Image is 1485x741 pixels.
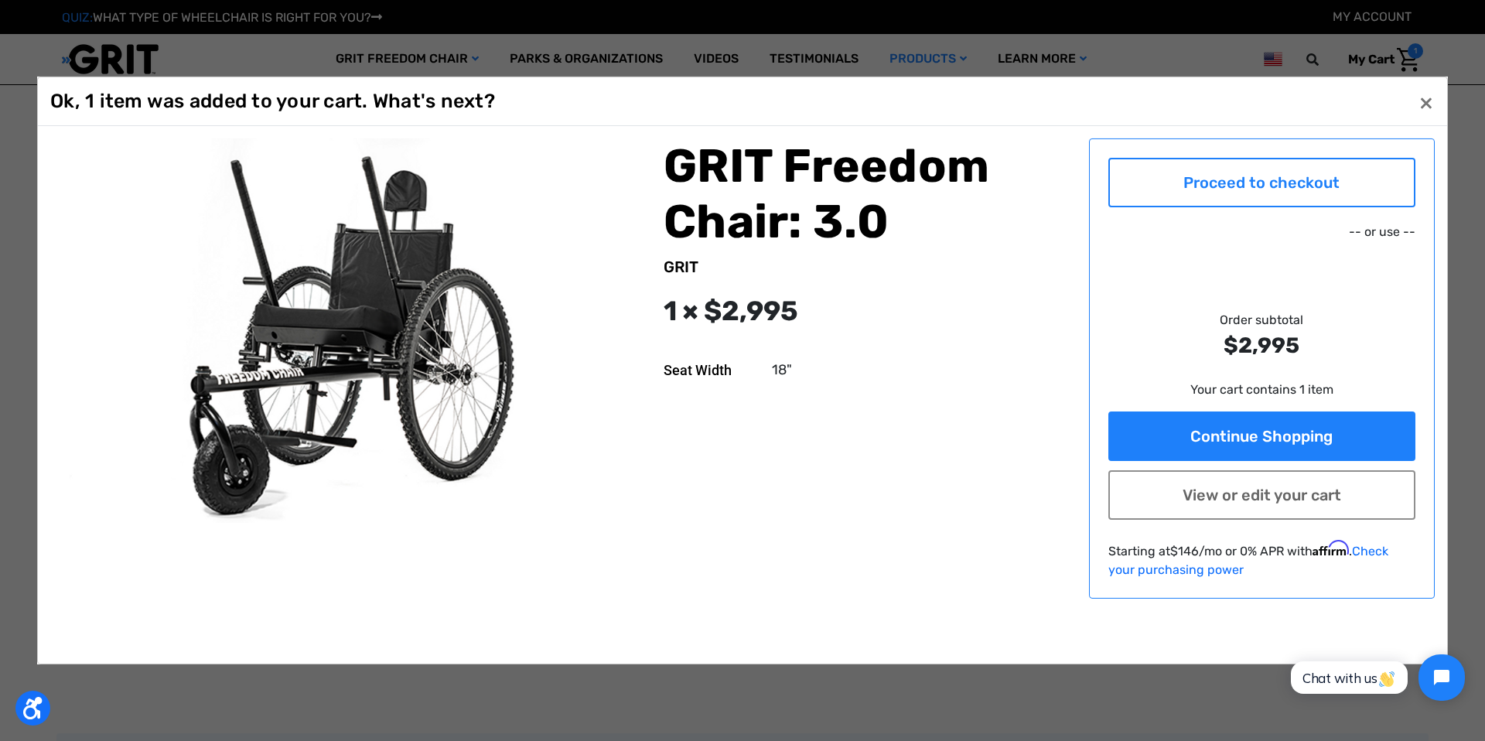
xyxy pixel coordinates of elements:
strong: $2,995 [1108,330,1416,362]
p: Starting at /mo or 0% APR with . [1108,541,1416,579]
div: Order subtotal [1108,311,1416,362]
p: -- or use -- [1108,223,1416,241]
a: Continue Shopping [1108,411,1416,461]
h2: GRIT Freedom Chair: 3.0 [664,138,1070,250]
dd: 18" [772,359,792,380]
p: Your cart contains 1 item [1108,381,1416,399]
img: GRIT Freedom Chair: 3.0 [69,138,645,523]
span: Affirm [1313,541,1349,556]
div: GRIT [664,255,1070,278]
a: View or edit your cart [1108,470,1416,520]
span: × [1419,87,1433,117]
div: 1 × $2,995 [664,291,1070,332]
dt: Seat Width [664,359,761,380]
span: $146 [1170,544,1199,558]
a: Proceed to checkout [1108,158,1416,207]
a: Check your purchasing power [1108,544,1388,577]
iframe: Tidio Chat [1274,641,1478,714]
h1: Ok, 1 item was added to your cart. What's next? [50,90,495,113]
